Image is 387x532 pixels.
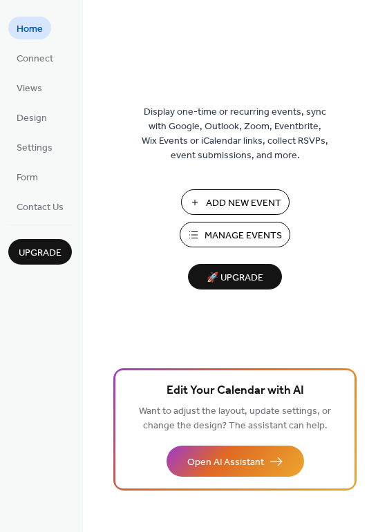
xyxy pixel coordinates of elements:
[17,141,53,155] span: Settings
[167,446,304,477] button: Open AI Assistant
[8,165,46,188] a: Form
[167,381,304,401] span: Edit Your Calendar with AI
[187,455,264,470] span: Open AI Assistant
[17,111,47,126] span: Design
[181,189,290,215] button: Add New Event
[8,106,55,129] a: Design
[17,82,42,96] span: Views
[205,229,282,243] span: Manage Events
[8,46,62,69] a: Connect
[8,239,72,265] button: Upgrade
[17,200,64,215] span: Contact Us
[142,105,328,163] span: Display one-time or recurring events, sync with Google, Outlook, Zoom, Eventbrite, Wix Events or ...
[196,269,274,287] span: 🚀 Upgrade
[8,135,61,158] a: Settings
[180,222,290,247] button: Manage Events
[206,196,281,211] span: Add New Event
[17,52,53,66] span: Connect
[17,171,38,185] span: Form
[19,246,62,260] span: Upgrade
[139,402,331,435] span: Want to adjust the layout, update settings, or change the design? The assistant can help.
[8,76,50,99] a: Views
[188,264,282,289] button: 🚀 Upgrade
[8,17,51,39] a: Home
[17,22,43,37] span: Home
[8,195,72,218] a: Contact Us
